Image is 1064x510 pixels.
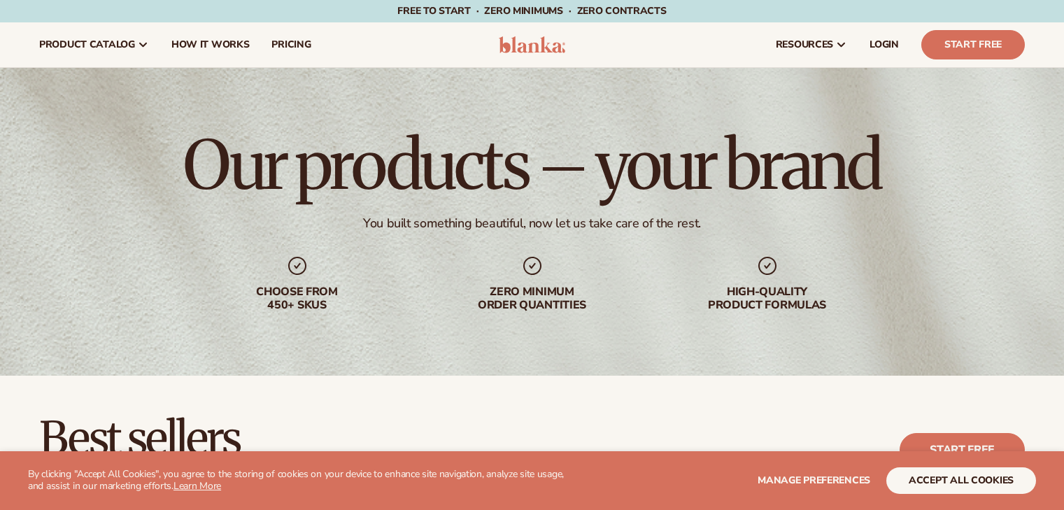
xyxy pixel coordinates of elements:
[271,39,311,50] span: pricing
[171,39,250,50] span: How It Works
[363,215,701,232] div: You built something beautiful, now let us take care of the rest.
[776,39,833,50] span: resources
[183,132,880,199] h1: Our products – your brand
[160,22,261,67] a: How It Works
[208,285,387,312] div: Choose from 450+ Skus
[921,30,1025,59] a: Start Free
[858,22,910,67] a: LOGIN
[758,474,870,487] span: Manage preferences
[28,22,160,67] a: product catalog
[765,22,858,67] a: resources
[886,467,1036,494] button: accept all cookies
[39,39,135,50] span: product catalog
[678,285,857,312] div: High-quality product formulas
[397,4,666,17] span: Free to start · ZERO minimums · ZERO contracts
[173,479,221,493] a: Learn More
[260,22,322,67] a: pricing
[39,415,413,462] h2: Best sellers
[758,467,870,494] button: Manage preferences
[443,285,622,312] div: Zero minimum order quantities
[28,469,580,493] p: By clicking "Accept All Cookies", you agree to the storing of cookies on your device to enhance s...
[499,36,565,53] img: logo
[900,433,1025,467] a: Start free
[870,39,899,50] span: LOGIN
